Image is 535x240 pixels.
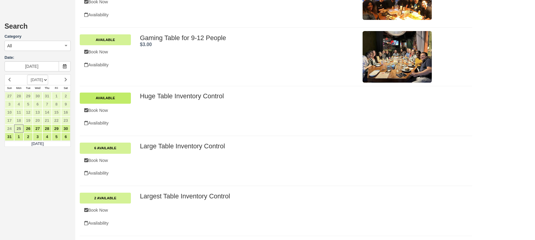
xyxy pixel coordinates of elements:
strong: Price: $3 [140,42,152,47]
a: 4 [42,133,52,141]
a: 2 [23,133,33,141]
img: M182-1 [363,31,432,83]
a: 27 [5,92,14,100]
a: Book Now [80,154,131,167]
a: 28 [42,125,52,133]
span: All [7,43,12,49]
a: 3 [33,133,42,141]
h2: Large Table Inventory Control [140,143,432,150]
a: 22 [52,116,61,125]
a: 12 [23,108,33,116]
h2: Largest Table Inventory Control [140,193,432,200]
th: Sun [5,85,14,92]
a: 9 [61,100,70,108]
th: Sat [61,85,70,92]
a: Availability [80,9,131,21]
a: Availability [80,117,131,129]
label: Category [5,34,71,39]
label: Date: [5,55,71,61]
a: 31 [5,133,14,141]
a: 23 [61,116,70,125]
a: Available [80,93,131,103]
a: Book Now [80,46,131,58]
span: $3.00 [140,42,152,47]
a: 17 [5,116,14,125]
a: Book Now [80,104,131,117]
a: 30 [61,125,70,133]
a: Availability [80,167,131,179]
a: 7 [42,100,52,108]
a: 6 [61,133,70,141]
a: 21 [42,116,52,125]
a: 31 [42,92,52,100]
a: 6 Available [80,143,131,153]
a: 4 [14,100,23,108]
h2: Gaming Table for 9-12 People [140,34,335,42]
a: 1 [14,133,23,141]
a: 3 [5,100,14,108]
a: 6 [33,100,42,108]
th: Tue [23,85,33,92]
th: Thu [42,85,52,92]
h2: Huge Table Inventory Control [140,93,432,100]
a: 5 [23,100,33,108]
th: Mon [14,85,23,92]
a: 29 [52,125,61,133]
a: Book Now [80,204,131,216]
a: 24 [5,125,14,133]
a: 29 [23,92,33,100]
a: 11 [14,108,23,116]
a: Availability [80,217,131,229]
button: All [5,41,71,51]
th: Wed [33,85,42,92]
a: 25 [14,125,23,133]
a: 26 [23,125,33,133]
a: 27 [33,125,42,133]
a: 19 [23,116,33,125]
a: 8 [52,100,61,108]
a: 10 [5,108,14,116]
a: 15 [52,108,61,116]
a: 5 [52,133,61,141]
a: 2 Available [80,193,131,204]
td: [DATE] [5,141,71,147]
a: 16 [61,108,70,116]
a: Availability [80,59,131,71]
h2: Search [5,23,71,34]
a: 13 [33,108,42,116]
a: 20 [33,116,42,125]
a: 30 [33,92,42,100]
a: 18 [14,116,23,125]
a: 14 [42,108,52,116]
a: 1 [52,92,61,100]
a: Available [80,34,131,45]
a: 2 [61,92,70,100]
th: Fri [52,85,61,92]
a: 28 [14,92,23,100]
